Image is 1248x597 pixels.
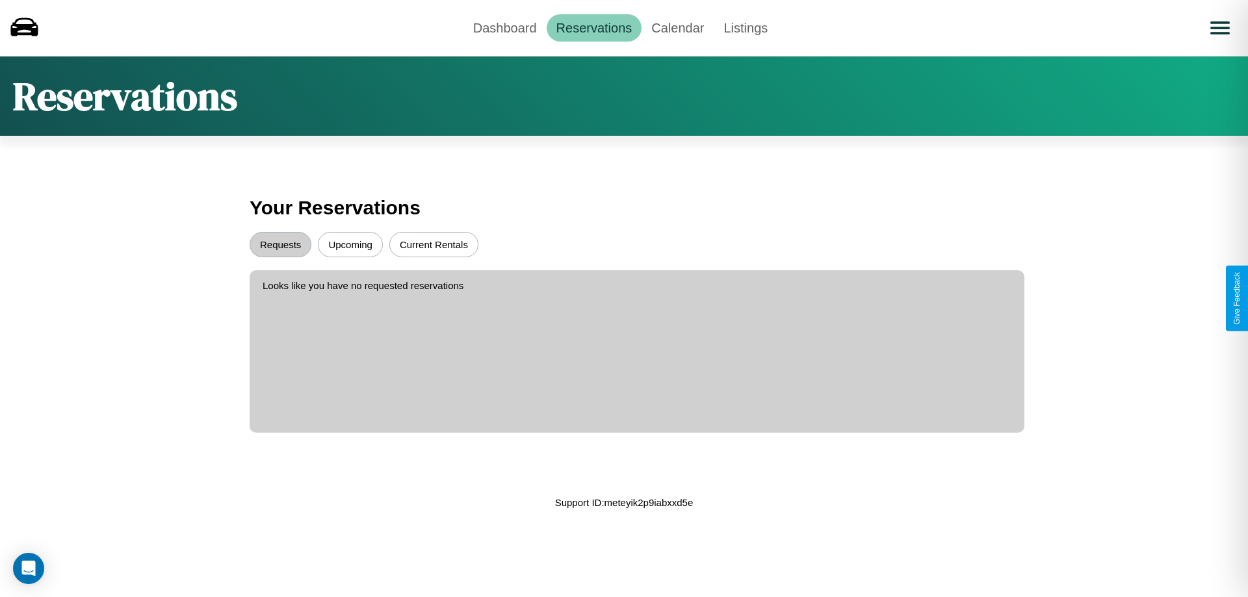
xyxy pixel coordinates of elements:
[263,277,1011,294] p: Looks like you have no requested reservations
[13,70,237,123] h1: Reservations
[1202,10,1238,46] button: Open menu
[642,14,714,42] a: Calendar
[250,232,311,257] button: Requests
[1232,272,1241,325] div: Give Feedback
[463,14,547,42] a: Dashboard
[318,232,383,257] button: Upcoming
[555,494,694,511] p: Support ID: meteyik2p9iabxxd5e
[250,190,998,225] h3: Your Reservations
[714,14,777,42] a: Listings
[389,232,478,257] button: Current Rentals
[13,553,44,584] div: Open Intercom Messenger
[547,14,642,42] a: Reservations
